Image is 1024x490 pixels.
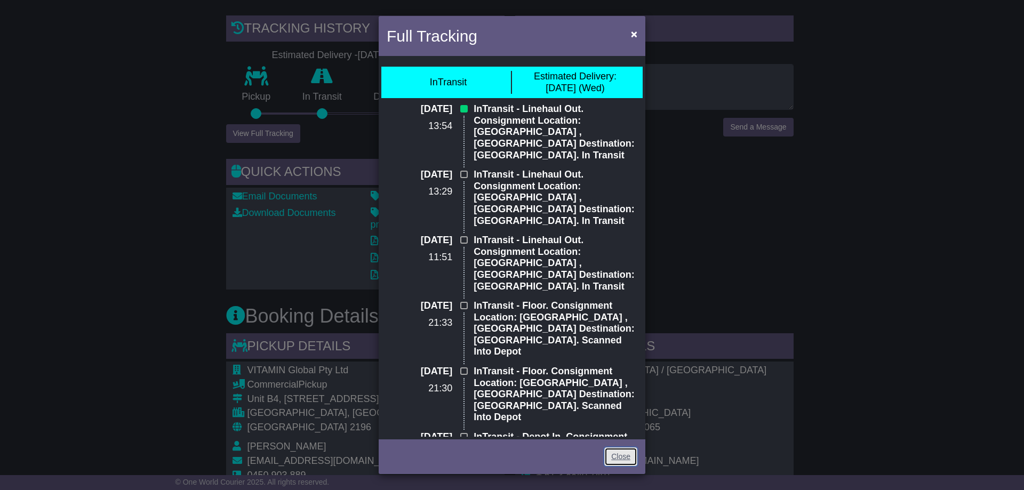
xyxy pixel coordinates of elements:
p: 13:54 [387,121,452,132]
p: [DATE] [387,235,452,246]
span: Estimated Delivery: [534,71,617,82]
p: InTransit - Linehaul Out. Consignment Location: [GEOGRAPHIC_DATA] , [GEOGRAPHIC_DATA] Destination... [474,169,637,227]
p: 11:51 [387,252,452,263]
p: InTransit - Depot In. Consignment Location: [GEOGRAPHIC_DATA] , [GEOGRAPHIC_DATA] Destination: [G... [474,431,637,489]
p: 13:29 [387,186,452,198]
a: Close [604,447,637,466]
p: InTransit - Linehaul Out. Consignment Location: [GEOGRAPHIC_DATA] , [GEOGRAPHIC_DATA] Destination... [474,103,637,161]
h4: Full Tracking [387,24,477,48]
p: [DATE] [387,366,452,377]
p: InTransit - Floor. Consignment Location: [GEOGRAPHIC_DATA] , [GEOGRAPHIC_DATA] Destination: [GEOG... [474,300,637,358]
p: [DATE] [387,103,452,115]
p: 21:33 [387,317,452,329]
div: [DATE] (Wed) [534,71,617,94]
button: Close [626,23,643,45]
p: [DATE] [387,431,452,443]
p: InTransit - Floor. Consignment Location: [GEOGRAPHIC_DATA] , [GEOGRAPHIC_DATA] Destination: [GEOG... [474,366,637,423]
span: × [631,28,637,40]
p: 21:30 [387,383,452,395]
p: [DATE] [387,169,452,181]
p: [DATE] [387,300,452,312]
p: InTransit - Linehaul Out. Consignment Location: [GEOGRAPHIC_DATA] , [GEOGRAPHIC_DATA] Destination... [474,235,637,292]
div: InTransit [430,77,467,89]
